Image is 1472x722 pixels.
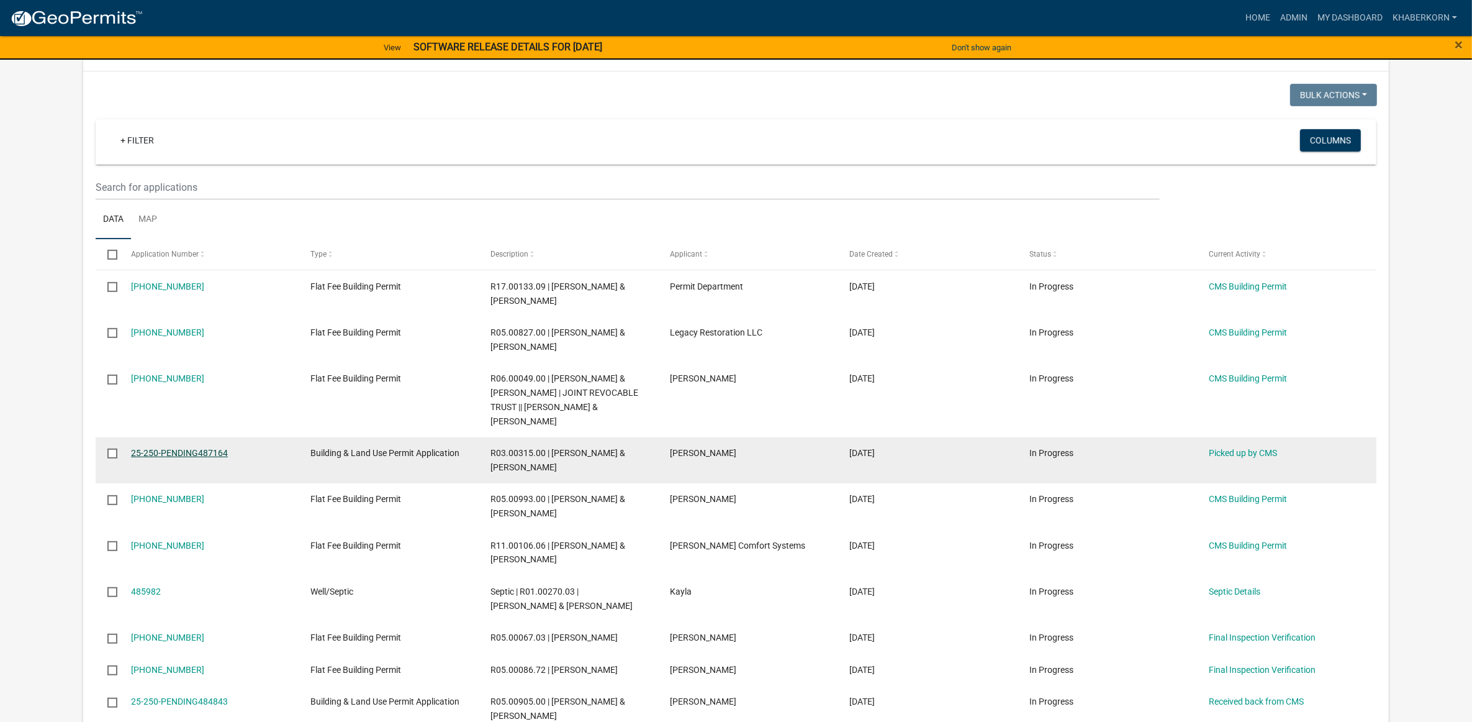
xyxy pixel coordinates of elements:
[131,541,204,551] a: [PHONE_NUMBER]
[131,697,228,706] a: 25-250-PENDING484843
[1388,6,1462,30] a: khaberkorn
[1029,448,1073,458] span: In Progress
[111,129,164,152] a: + Filter
[131,665,204,675] a: [PHONE_NUMBER]
[1209,250,1260,258] span: Current Activity
[131,448,228,458] a: 25-250-PENDING487164
[658,239,838,269] datatable-header-cell: Applicant
[850,697,875,706] span: 09/28/2025
[850,250,893,258] span: Date Created
[850,541,875,551] span: 10/01/2025
[670,281,743,291] span: Permit Department
[670,448,736,458] span: Joe Schwen
[670,665,736,675] span: Josie
[131,200,165,240] a: Map
[119,239,299,269] datatable-header-cell: Application Number
[131,281,204,291] a: [PHONE_NUMBER]
[310,587,353,596] span: Well/Septic
[310,327,401,337] span: Flat Fee Building Permit
[850,587,875,596] span: 09/30/2025
[310,665,401,675] span: Flat Fee Building Permit
[1029,587,1073,596] span: In Progress
[131,633,204,642] a: [PHONE_NUMBER]
[1209,373,1287,383] a: CMS Building Permit
[490,250,528,258] span: Description
[1209,448,1277,458] a: Picked up by CMS
[670,633,736,642] span: Joe Fitch
[670,327,762,337] span: Legacy Restoration LLC
[1209,633,1316,642] a: Final Inspection Verification
[670,250,702,258] span: Applicant
[310,448,459,458] span: Building & Land Use Permit Application
[413,41,602,53] strong: SOFTWARE RELEASE DETAILS FOR [DATE]
[1209,327,1287,337] a: CMS Building Permit
[96,239,119,269] datatable-header-cell: Select
[490,541,625,565] span: R11.00106.06 | RICHARD & VALERIE MAHONEY
[670,587,692,596] span: Kayla
[1209,697,1304,706] a: Received back from CMS
[850,373,875,383] span: 10/02/2025
[1275,6,1312,30] a: Admin
[310,250,327,258] span: Type
[1018,239,1197,269] datatable-header-cell: Status
[1209,494,1287,504] a: CMS Building Permit
[310,633,401,642] span: Flat Fee Building Permit
[131,250,199,258] span: Application Number
[1209,281,1287,291] a: CMS Building Permit
[1029,665,1073,675] span: In Progress
[479,239,658,269] datatable-header-cell: Description
[1029,494,1073,504] span: In Progress
[1209,665,1316,675] a: Final Inspection Verification
[1209,587,1260,596] a: Septic Details
[490,448,625,472] span: R03.00315.00 | JOSEPH & REBECCA W SCHWEN
[670,373,736,383] span: Skya Jandt
[850,327,875,337] span: 10/02/2025
[1300,129,1361,152] button: Columns
[310,697,459,706] span: Building & Land Use Permit Application
[1029,281,1073,291] span: In Progress
[670,697,736,706] span: Charles Moser
[947,37,1016,58] button: Don't show again
[1029,327,1073,337] span: In Progress
[299,239,478,269] datatable-header-cell: Type
[490,494,625,518] span: R05.00993.00 | KEVIN L & CYNTHIA J FUERSTNEAU
[310,494,401,504] span: Flat Fee Building Permit
[131,327,204,337] a: [PHONE_NUMBER]
[131,494,204,504] a: [PHONE_NUMBER]
[131,373,204,383] a: [PHONE_NUMBER]
[850,633,875,642] span: 09/29/2025
[1029,373,1073,383] span: In Progress
[131,587,161,596] a: 485982
[1197,239,1376,269] datatable-header-cell: Current Activity
[96,200,131,240] a: Data
[1029,250,1051,258] span: Status
[1029,541,1073,551] span: In Progress
[490,281,625,306] span: R17.00133.09 | MICHAEL & JILL KOBLER
[850,281,875,291] span: 10/06/2025
[1455,36,1463,53] span: ×
[310,541,401,551] span: Flat Fee Building Permit
[490,373,638,426] span: R06.00049.00 | ALBERT C & MARIE T MEYER | JOINT REVOCABLE TRUST || MATTHEW M & AMY J MEYER
[490,587,633,611] span: Septic | R01.00270.03 | MICHAL S & ALYSON D ALBERS
[838,239,1017,269] datatable-header-cell: Date Created
[1312,6,1388,30] a: My Dashboard
[670,541,805,551] span: Haley Comfort Systems
[1290,84,1377,106] button: Bulk Actions
[490,327,625,352] span: R05.00827.00 | JOHN C JR & JACKLYN F HEINS
[490,633,618,642] span: R05.00067.03 | JEFFREY J JACOBSON
[310,373,401,383] span: Flat Fee Building Permit
[850,494,875,504] span: 10/01/2025
[490,697,625,721] span: R05.00905.00 | CHARLES J & DOLORES A MOSER
[490,665,618,675] span: R05.00086.72 | CONNIE KROHSE
[850,665,875,675] span: 09/29/2025
[1240,6,1275,30] a: Home
[310,281,401,291] span: Flat Fee Building Permit
[96,175,1160,200] input: Search for applications
[1029,633,1073,642] span: In Progress
[1029,697,1073,706] span: In Progress
[1209,541,1287,551] a: CMS Building Permit
[850,448,875,458] span: 10/02/2025
[1455,37,1463,52] button: Close
[670,494,736,504] span: Troy Stock
[379,37,406,58] a: View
